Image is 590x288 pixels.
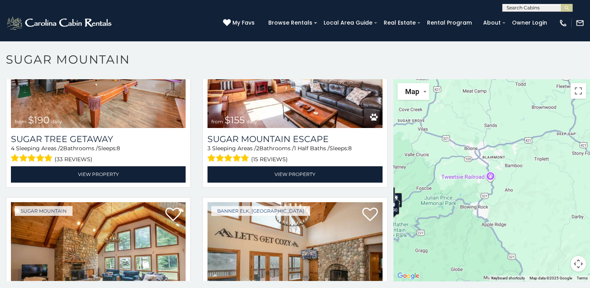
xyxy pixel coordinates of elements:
[211,119,223,124] span: from
[508,17,551,29] a: Owner Login
[395,271,421,281] img: Google
[423,17,476,29] a: Rental Program
[395,271,421,281] a: Open this area in Google Maps (opens a new window)
[211,206,310,216] a: Banner Elk, [GEOGRAPHIC_DATA]
[11,144,186,164] div: Sleeping Areas / Bathrooms / Sleeps:
[223,19,257,27] a: My Favs
[559,19,567,27] img: phone-regular-white.png
[51,119,62,124] span: daily
[389,193,402,208] div: $155
[491,276,525,281] button: Keyboard shortcuts
[576,19,584,27] img: mail-regular-white.png
[207,166,382,182] a: View Property
[60,145,63,152] span: 2
[232,19,255,27] span: My Favs
[11,166,186,182] a: View Property
[397,83,429,100] button: Change map style
[348,145,352,152] span: 8
[264,17,316,29] a: Browse Rentals
[530,276,572,280] span: Map data ©2025 Google
[381,187,395,201] div: $250
[256,145,259,152] span: 2
[320,17,376,29] a: Local Area Guide
[362,207,378,223] a: Add to favorites
[207,145,211,152] span: 3
[28,114,50,126] span: $190
[55,154,92,164] span: (33 reviews)
[294,145,330,152] span: 1 Half Baths /
[207,144,382,164] div: Sleeping Areas / Bathrooms / Sleeps:
[207,134,382,144] a: Sugar Mountain Escape
[11,134,186,144] a: Sugar Tree Getaway
[577,276,588,280] a: Terms (opens in new tab)
[251,154,288,164] span: (15 reviews)
[225,114,245,126] span: $155
[246,119,257,124] span: daily
[380,17,420,29] a: Real Estate
[405,87,419,96] span: Map
[11,145,14,152] span: 4
[479,17,505,29] a: About
[571,83,586,99] button: Toggle fullscreen view
[165,207,181,223] a: Add to favorites
[6,15,114,31] img: White-1-2.png
[571,256,586,272] button: Map camera controls
[15,119,27,124] span: from
[117,145,120,152] span: 8
[15,206,73,216] a: Sugar Mountain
